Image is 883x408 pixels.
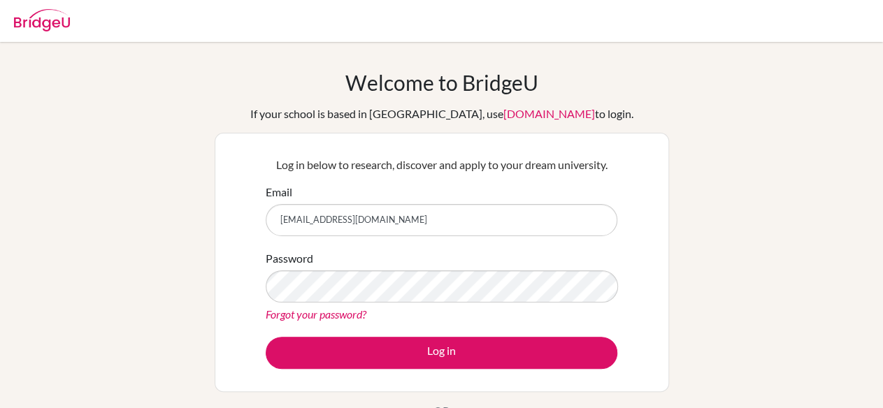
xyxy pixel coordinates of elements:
[266,337,617,369] button: Log in
[345,70,538,95] h1: Welcome to BridgeU
[503,107,595,120] a: [DOMAIN_NAME]
[14,9,70,31] img: Bridge-U
[266,250,313,267] label: Password
[266,156,617,173] p: Log in below to research, discover and apply to your dream university.
[266,307,366,321] a: Forgot your password?
[250,105,633,122] div: If your school is based in [GEOGRAPHIC_DATA], use to login.
[266,184,292,201] label: Email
